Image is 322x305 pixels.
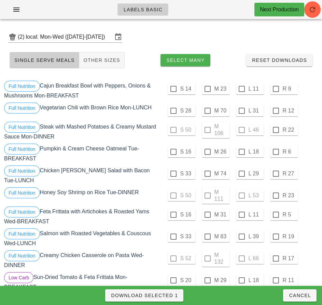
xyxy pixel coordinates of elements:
div: Next Production [260,5,299,14]
span: Full Nutrition [9,188,36,198]
label: R 5 [283,211,296,218]
span: Download Selected 1 [111,293,178,298]
label: S 33 [180,233,194,240]
div: Pumpkin & Cream Cheese Oatmeal Tue-BREAKFAST [3,142,161,164]
button: Cancel [283,289,317,302]
label: S 16 [180,148,194,155]
label: M 31 [214,211,228,218]
div: Salmon with Roasted Vegetables & Couscous Wed-LUNCH [3,227,161,249]
button: Other Sizes [79,52,125,68]
label: L 39 [249,233,262,240]
label: R 23 [283,192,296,199]
span: Full Nutrition [9,103,36,113]
label: L 29 [249,170,262,177]
label: L 11 [249,85,262,92]
label: L 11 [249,211,262,218]
button: Reset Downloads [246,54,312,66]
label: M 74 [214,170,228,177]
span: Other Sizes [83,57,120,63]
span: Full Nutrition [9,207,36,217]
label: L 31 [249,107,262,114]
label: R 27 [283,170,296,177]
div: Sun-Dried Tomato & Feta Frittata Mon-BREAKFAST [3,271,161,293]
label: S 20 [180,277,194,284]
div: Cajun Breakfast Bowl with Peppers, Onions & Mushrooms Mon-BREAKFAST [3,79,161,101]
label: R 11 [283,277,296,284]
span: Select Many [166,57,205,63]
label: M 70 [214,107,228,114]
span: Full Nutrition [9,122,36,132]
label: R 19 [283,233,296,240]
label: M 83 [214,233,228,240]
div: (2) [18,34,26,40]
div: Honey Soy Shrimp on Rice Tue-DINNER [3,186,161,205]
span: Full Nutrition [9,144,36,154]
label: S 16 [180,211,194,218]
a: Labels Basic [117,3,168,16]
div: Creamy Chicken Casserole on Pasta Wed-DINNER [3,249,161,271]
button: Single Serve Meals [10,52,79,68]
label: L 18 [249,148,262,155]
label: R 6 [283,148,296,155]
div: Steak with Mashed Potatoes & Creamy Mustard Sauce Mon-DINNER [3,120,161,142]
button: Download Selected 1 [105,289,183,302]
label: M 29 [214,277,228,284]
label: M 26 [214,148,228,155]
span: Full Nutrition [9,81,36,91]
label: R 17 [283,255,296,262]
span: Low Carb [9,273,29,283]
span: Labels Basic [123,7,163,12]
div: Feta Frittata with Artichokes & Roasted Yams Wed-BREAKFAST [3,205,161,227]
label: L 18 [249,277,262,284]
div: Vegetarian Chili with Brown Rice Mon-LUNCH [3,101,161,120]
span: Full Nutrition [9,229,36,239]
button: Select Many [160,54,210,66]
span: Full Nutrition [9,166,36,176]
label: M 23 [214,85,228,92]
label: S 33 [180,170,194,177]
label: R 9 [283,85,296,92]
label: R 22 [283,127,296,133]
span: Cancel [289,293,311,298]
div: Chicken [PERSON_NAME] Salad with Bacon Tue-LUNCH [3,164,161,186]
label: R 12 [283,107,296,114]
span: Reset Downloads [252,57,307,63]
label: S 28 [180,107,194,114]
span: Full Nutrition [9,251,36,261]
label: S 14 [180,85,194,92]
span: Single Serve Meals [14,57,75,63]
